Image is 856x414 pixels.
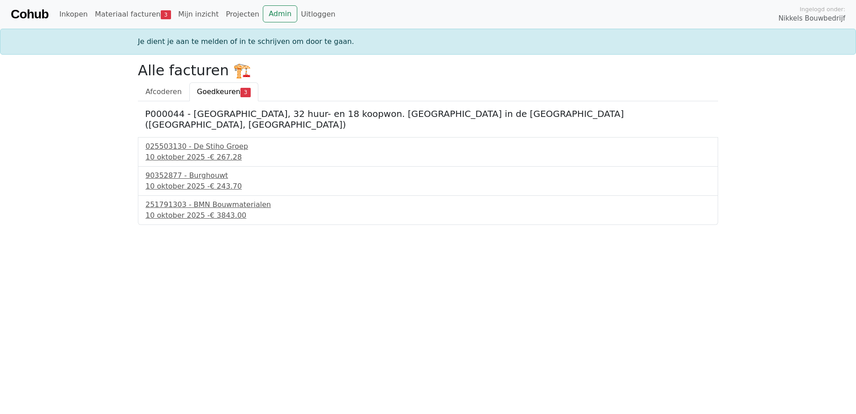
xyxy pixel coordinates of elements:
span: € 243.70 [210,182,242,190]
a: Admin [263,5,297,22]
div: 251791303 - BMN Bouwmaterialen [146,199,710,210]
a: Afcoderen [138,82,189,101]
a: Uitloggen [297,5,339,23]
a: Cohub [11,4,48,25]
span: 3 [240,88,251,97]
a: Goedkeuren3 [189,82,258,101]
div: 10 oktober 2025 - [146,210,710,221]
span: € 3843.00 [210,211,246,220]
div: 10 oktober 2025 - [146,152,710,163]
a: Inkopen [56,5,91,23]
span: Afcoderen [146,87,182,96]
span: Goedkeuren [197,87,240,96]
h5: P000044 - [GEOGRAPHIC_DATA], 32 huur- en 18 koopwon. [GEOGRAPHIC_DATA] in de [GEOGRAPHIC_DATA] ([... [145,108,711,130]
a: Projecten [222,5,263,23]
a: 025503130 - De Stiho Groep10 oktober 2025 -€ 267.28 [146,141,710,163]
div: 025503130 - De Stiho Groep [146,141,710,152]
a: 251791303 - BMN Bouwmaterialen10 oktober 2025 -€ 3843.00 [146,199,710,221]
span: 3 [161,10,171,19]
div: 10 oktober 2025 - [146,181,710,192]
div: Je dient je aan te melden of in te schrijven om door te gaan. [133,36,723,47]
a: 90352877 - Burghouwt10 oktober 2025 -€ 243.70 [146,170,710,192]
a: Materiaal facturen3 [91,5,175,23]
h2: Alle facturen 🏗️ [138,62,718,79]
span: Nikkels Bouwbedrijf [779,13,845,24]
a: Mijn inzicht [175,5,223,23]
div: 90352877 - Burghouwt [146,170,710,181]
span: Ingelogd onder: [800,5,845,13]
span: € 267.28 [210,153,242,161]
